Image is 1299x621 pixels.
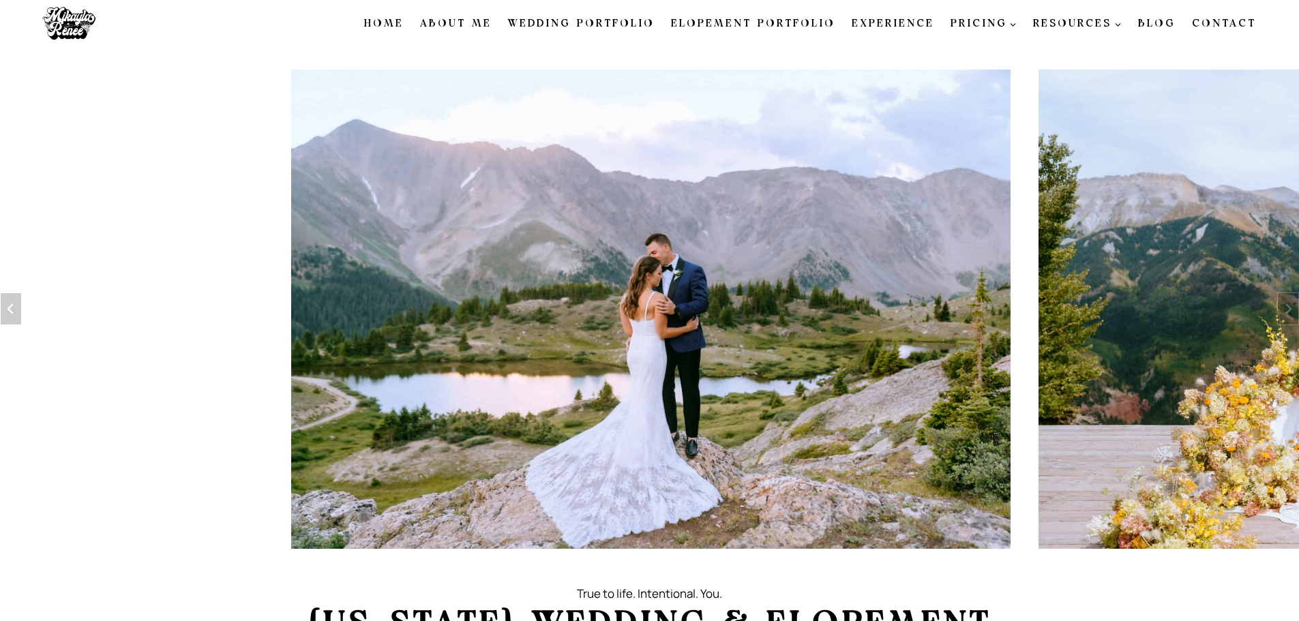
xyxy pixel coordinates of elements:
[500,10,663,38] a: Wedding Portfolio
[226,584,1073,603] p: True to life. Intentional. You.
[1277,292,1299,325] button: Next slide
[291,70,1011,549] li: 1 of 6
[356,10,1264,38] nav: Primary Navigation
[674,557,681,564] button: Go to slide 6
[1130,10,1184,38] a: Blog
[1033,16,1122,32] span: RESOURCES
[663,557,670,564] button: Go to slide 5
[641,557,648,564] button: Go to slide 3
[652,557,659,564] button: Go to slide 4
[412,10,500,38] a: About Me
[843,10,942,38] a: Experience
[630,557,637,564] button: Go to slide 2
[951,16,1017,32] span: PRICING
[663,10,843,38] a: Elopement Portfolio
[1025,10,1130,38] a: RESOURCES
[356,10,412,38] a: Home
[1184,10,1264,38] a: Contact
[942,10,1026,38] a: PRICING
[619,557,626,564] button: Go to slide 1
